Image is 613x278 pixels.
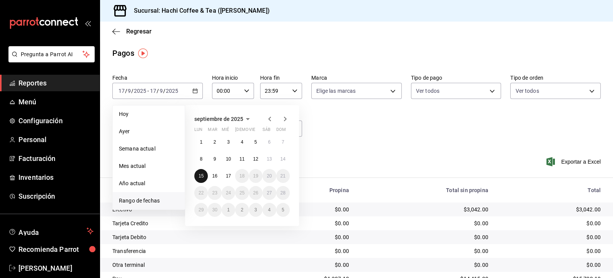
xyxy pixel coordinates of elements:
span: Suscripción [18,191,94,201]
abbr: 27 de septiembre de 2025 [267,190,272,196]
button: 5 de septiembre de 2025 [249,135,262,149]
div: $0.00 [361,233,488,241]
abbr: 7 de septiembre de 2025 [282,139,284,145]
div: $0.00 [266,233,349,241]
button: 11 de septiembre de 2025 [235,152,249,166]
button: 12 de septiembre de 2025 [249,152,262,166]
input: ---- [134,88,147,94]
abbr: 4 de septiembre de 2025 [241,139,244,145]
div: $3,042.00 [501,206,601,213]
span: Pregunta a Parrot AI [21,50,83,59]
button: 21 de septiembre de 2025 [276,169,290,183]
abbr: 3 de septiembre de 2025 [227,139,230,145]
abbr: 25 de septiembre de 2025 [239,190,244,196]
abbr: lunes [194,127,202,135]
button: 3 de octubre de 2025 [249,203,262,217]
input: -- [150,88,157,94]
abbr: 28 de septiembre de 2025 [281,190,286,196]
abbr: 14 de septiembre de 2025 [281,156,286,162]
button: 10 de septiembre de 2025 [222,152,235,166]
div: $0.00 [266,247,349,255]
abbr: domingo [276,127,286,135]
span: Reportes [18,78,94,88]
abbr: 23 de septiembre de 2025 [212,190,217,196]
abbr: 10 de septiembre de 2025 [226,156,231,162]
abbr: sábado [262,127,271,135]
button: 5 de octubre de 2025 [276,203,290,217]
div: Otra terminal [112,261,254,269]
abbr: 15 de septiembre de 2025 [199,173,204,179]
abbr: viernes [249,127,255,135]
div: $0.00 [501,261,601,269]
label: Hora inicio [212,75,254,80]
a: Pregunta a Parrot AI [5,56,95,64]
button: Tooltip marker [138,49,148,58]
span: - [147,88,149,94]
button: 19 de septiembre de 2025 [249,169,262,183]
button: 26 de septiembre de 2025 [249,186,262,200]
div: Tarjeta Credito [112,219,254,227]
button: 4 de octubre de 2025 [262,203,276,217]
abbr: 30 de septiembre de 2025 [212,207,217,213]
abbr: 1 de septiembre de 2025 [200,139,202,145]
span: Facturación [18,153,94,164]
label: Hora fin [260,75,302,80]
span: / [131,88,134,94]
span: / [163,88,165,94]
div: Transferencia [112,247,254,255]
span: Elige las marcas [316,87,356,95]
span: Ver todos [416,87,439,95]
span: / [157,88,159,94]
span: Ayuda [18,226,84,236]
button: septiembre de 2025 [194,114,252,124]
abbr: 19 de septiembre de 2025 [253,173,258,179]
button: 2 de septiembre de 2025 [208,135,221,149]
span: Inventarios [18,172,94,183]
span: Año actual [119,179,179,188]
abbr: 2 de octubre de 2025 [241,207,244,213]
button: 23 de septiembre de 2025 [208,186,221,200]
button: 4 de septiembre de 2025 [235,135,249,149]
span: Personal [18,134,94,145]
button: 13 de septiembre de 2025 [262,152,276,166]
button: 17 de septiembre de 2025 [222,169,235,183]
abbr: jueves [235,127,281,135]
abbr: 5 de septiembre de 2025 [254,139,257,145]
span: [PERSON_NAME] [18,263,94,273]
button: 16 de septiembre de 2025 [208,169,221,183]
button: 1 de octubre de 2025 [222,203,235,217]
span: Recomienda Parrot [18,244,94,255]
abbr: 18 de septiembre de 2025 [239,173,244,179]
button: 9 de septiembre de 2025 [208,152,221,166]
span: Ver todos [515,87,539,95]
abbr: martes [208,127,217,135]
button: 22 de septiembre de 2025 [194,186,208,200]
button: 24 de septiembre de 2025 [222,186,235,200]
abbr: 22 de septiembre de 2025 [199,190,204,196]
div: $0.00 [266,261,349,269]
div: $0.00 [361,219,488,227]
input: -- [118,88,125,94]
div: Tarjeta Debito [112,233,254,241]
abbr: 5 de octubre de 2025 [282,207,284,213]
button: 8 de septiembre de 2025 [194,152,208,166]
span: Semana actual [119,145,179,153]
div: $0.00 [361,247,488,255]
div: $0.00 [501,247,601,255]
abbr: 17 de septiembre de 2025 [226,173,231,179]
button: Pregunta a Parrot AI [8,46,95,62]
button: 28 de septiembre de 2025 [276,186,290,200]
span: Rango de fechas [119,197,179,205]
button: 20 de septiembre de 2025 [262,169,276,183]
button: 1 de septiembre de 2025 [194,135,208,149]
abbr: 4 de octubre de 2025 [268,207,271,213]
div: $0.00 [361,261,488,269]
div: Total sin propina [361,187,488,193]
div: $3,042.00 [361,206,488,213]
input: -- [159,88,163,94]
abbr: 21 de septiembre de 2025 [281,173,286,179]
button: 27 de septiembre de 2025 [262,186,276,200]
button: Regresar [112,28,152,35]
label: Tipo de orden [510,75,601,80]
span: Hoy [119,110,179,118]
